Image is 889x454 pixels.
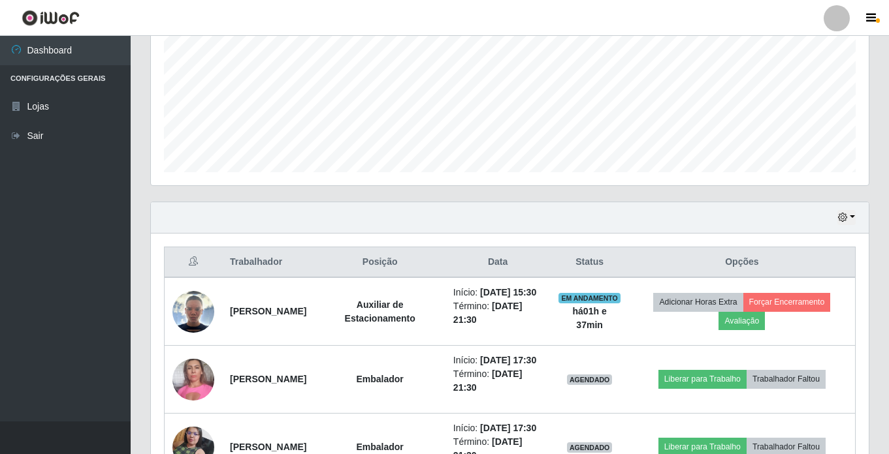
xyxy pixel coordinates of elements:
th: Status [550,247,628,278]
span: AGENDADO [567,374,613,385]
strong: Auxiliar de Estacionamento [345,299,415,324]
th: Data [445,247,551,278]
th: Trabalhador [222,247,314,278]
time: [DATE] 17:30 [480,355,536,365]
li: Início: [453,286,543,299]
button: Liberar para Trabalho [658,370,747,388]
img: CoreUI Logo [22,10,80,26]
th: Opções [629,247,856,278]
button: Avaliação [719,312,765,330]
strong: [PERSON_NAME] [230,306,306,316]
li: Término: [453,299,543,327]
span: EM ANDAMENTO [558,293,621,303]
strong: Embalador [356,374,403,384]
img: 1753462456105.jpeg [172,291,214,333]
th: Posição [314,247,445,278]
strong: Embalador [356,442,403,452]
button: Adicionar Horas Extra [653,293,743,311]
img: 1689780238947.jpeg [172,352,214,407]
li: Início: [453,354,543,367]
button: Forçar Encerramento [743,293,831,311]
strong: [PERSON_NAME] [230,442,306,452]
strong: há 01 h e 37 min [573,306,607,330]
li: Término: [453,367,543,395]
button: Trabalhador Faltou [747,370,826,388]
span: AGENDADO [567,442,613,453]
li: Início: [453,421,543,435]
strong: [PERSON_NAME] [230,374,306,384]
time: [DATE] 17:30 [480,423,536,433]
time: [DATE] 15:30 [480,287,536,297]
